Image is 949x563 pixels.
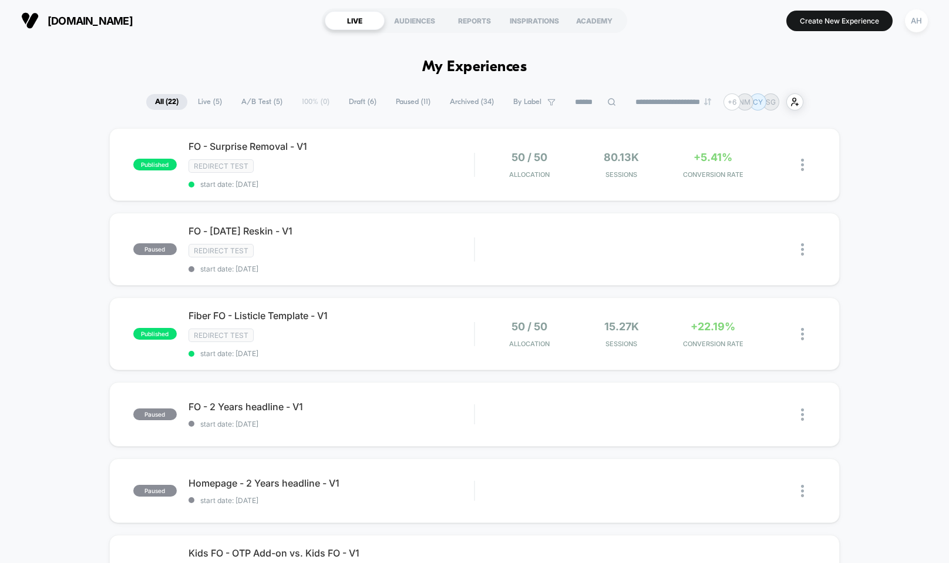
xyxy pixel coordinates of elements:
span: start date: [DATE] [189,349,474,358]
span: [DOMAIN_NAME] [48,15,133,27]
button: Create New Experience [786,11,893,31]
span: Draft ( 6 ) [340,94,385,110]
div: AH [905,9,928,32]
p: SG [766,98,776,106]
span: Sessions [578,170,664,179]
span: All ( 22 ) [146,94,187,110]
img: Visually logo [21,12,39,29]
span: start date: [DATE] [189,180,474,189]
img: close [801,408,804,421]
button: [DOMAIN_NAME] [18,11,136,30]
span: Redirect Test [189,329,254,342]
span: By Label [513,98,541,106]
span: +22.19% [691,320,735,333]
div: INSPIRATIONS [504,11,564,30]
span: Archived ( 34 ) [441,94,503,110]
h1: My Experiences [422,59,527,76]
span: Allocation [509,170,550,179]
span: Allocation [509,340,550,348]
div: AUDIENCES [385,11,445,30]
div: ACADEMY [564,11,624,30]
span: published [133,159,177,170]
span: 50 / 50 [511,151,547,163]
span: A/B Test ( 5 ) [233,94,291,110]
span: FO - 2 Years headline - V1 [189,401,474,413]
span: 80.13k [604,151,639,163]
span: paused [133,485,177,497]
p: CY [753,98,763,106]
span: published [133,328,177,340]
img: close [801,485,804,497]
span: start date: [DATE] [189,264,474,273]
span: 50 / 50 [511,320,547,333]
span: 15.27k [604,320,639,333]
div: + 6 [723,93,741,110]
span: CONVERSION RATE [670,340,756,348]
span: start date: [DATE] [189,420,474,428]
span: start date: [DATE] [189,496,474,505]
span: Kids FO - OTP Add-on vs. Kids FO - V1 [189,547,474,559]
span: paused [133,408,177,420]
img: close [801,243,804,256]
span: Redirect Test [189,159,254,173]
span: Sessions [578,340,664,348]
img: close [801,159,804,171]
span: Homepage - 2 Years headline - V1 [189,477,474,489]
span: CONVERSION RATE [670,170,756,179]
span: FO - [DATE] Reskin - V1 [189,225,474,237]
p: NM [739,98,751,106]
span: Redirect Test [189,244,254,257]
button: AH [901,9,931,33]
img: close [801,328,804,340]
span: FO - Surprise Removal - V1 [189,140,474,152]
span: +5.41% [694,151,732,163]
span: paused [133,243,177,255]
span: Fiber FO - Listicle Template - V1 [189,310,474,321]
div: REPORTS [445,11,504,30]
span: Paused ( 11 ) [387,94,439,110]
img: end [704,98,711,105]
span: Live ( 5 ) [189,94,231,110]
div: LIVE [325,11,385,30]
